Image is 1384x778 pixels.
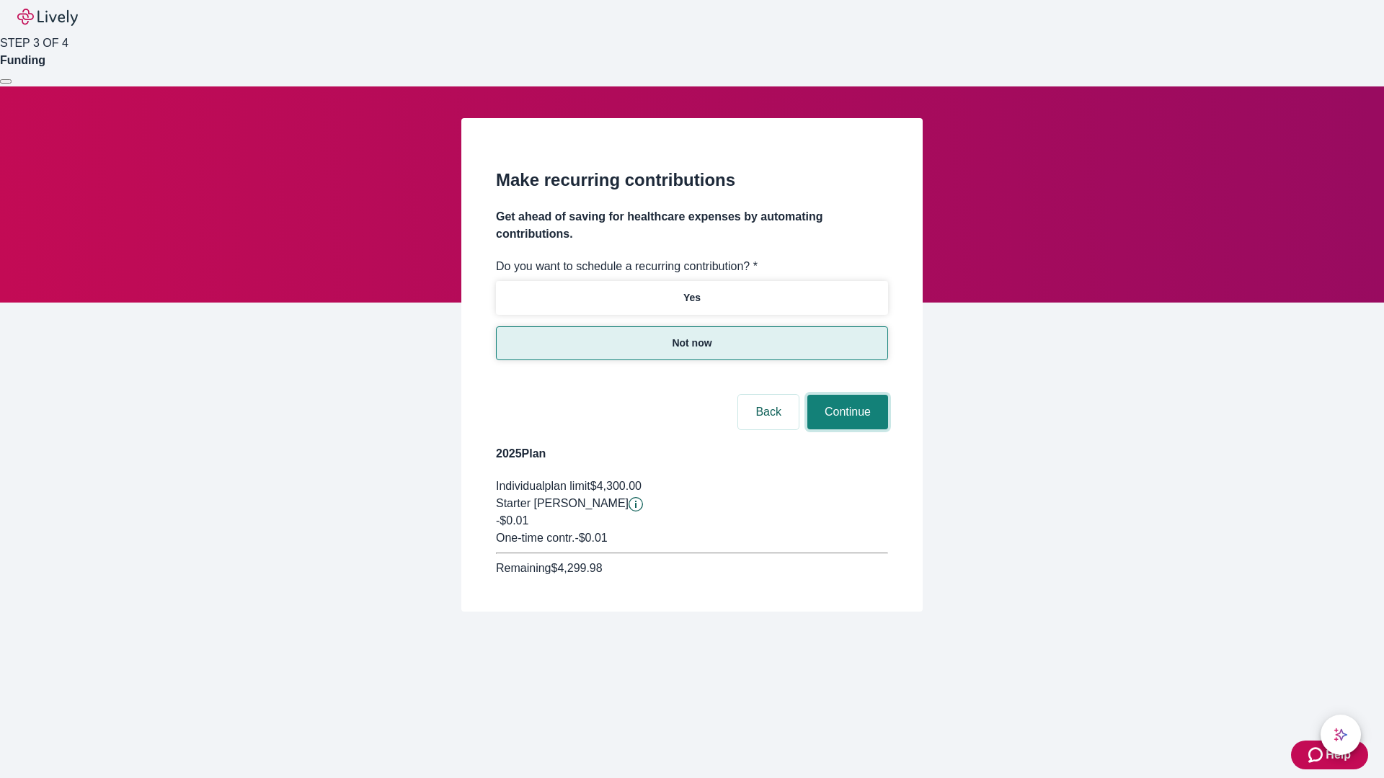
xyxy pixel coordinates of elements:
span: Help [1326,746,1351,764]
span: Individual plan limit [496,480,590,492]
span: $4,300.00 [590,480,642,492]
h4: Get ahead of saving for healthcare expenses by automating contributions. [496,208,888,243]
span: Remaining [496,562,551,574]
h4: 2025 Plan [496,445,888,462]
svg: Lively AI Assistant [1334,728,1348,742]
button: Not now [496,326,888,360]
img: Lively [17,9,78,26]
button: Yes [496,281,888,315]
span: One-time contr. [496,532,575,544]
button: Back [738,395,799,429]
span: Starter [PERSON_NAME] [496,497,629,509]
button: chat [1321,715,1361,755]
svg: Starter penny details [629,497,643,511]
svg: Zendesk support icon [1308,746,1326,764]
button: Continue [807,395,888,429]
button: Lively will contribute $0.01 to establish your account [629,497,643,511]
p: Not now [672,336,711,351]
span: - $0.01 [575,532,607,544]
span: $4,299.98 [551,562,602,574]
button: Zendesk support iconHelp [1291,741,1368,769]
h2: Make recurring contributions [496,167,888,193]
label: Do you want to schedule a recurring contribution? * [496,258,758,275]
p: Yes [683,290,701,305]
span: -$0.01 [496,514,528,527]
